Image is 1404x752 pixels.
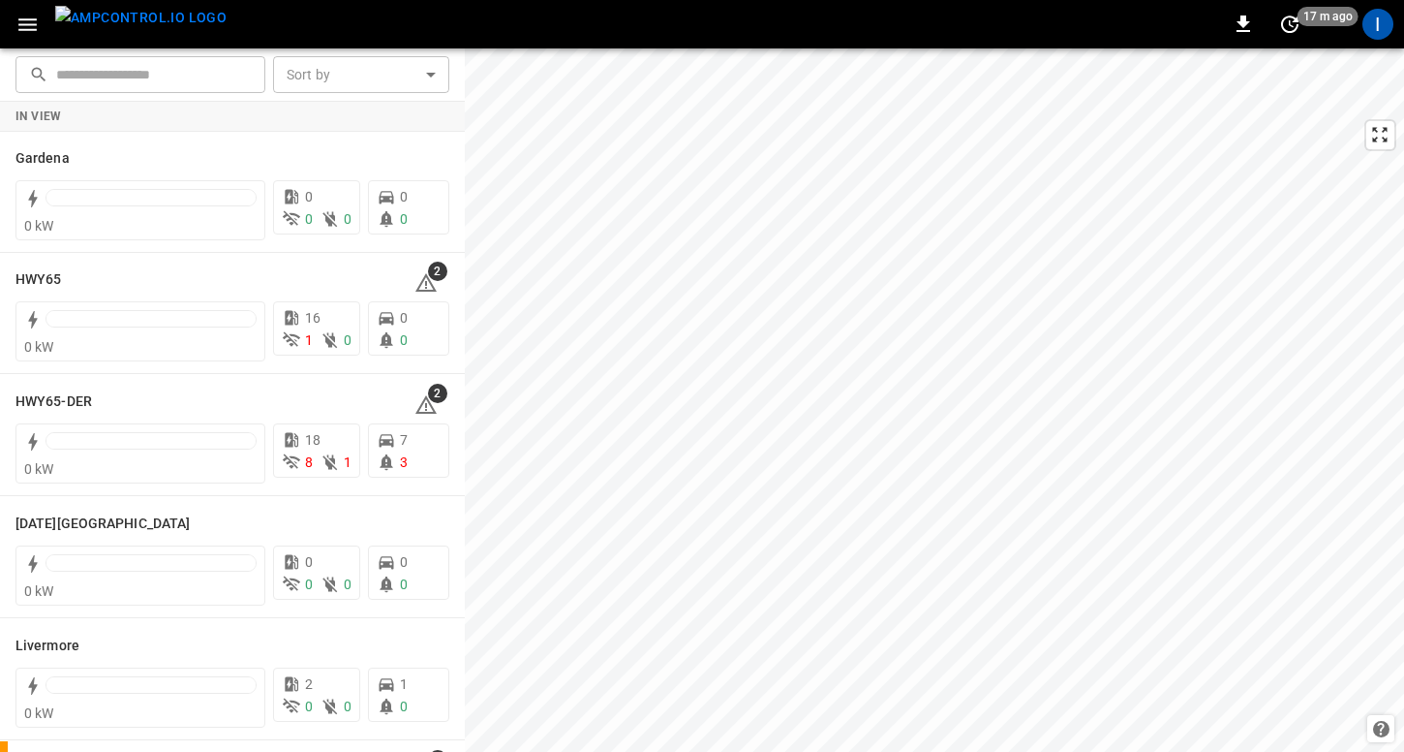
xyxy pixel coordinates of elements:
[305,211,313,227] span: 0
[428,384,447,403] span: 2
[344,454,351,470] span: 1
[400,699,408,714] span: 0
[400,454,408,470] span: 3
[24,583,54,599] span: 0 kW
[400,676,408,692] span: 1
[1297,7,1358,26] span: 17 m ago
[400,554,408,570] span: 0
[24,461,54,477] span: 0 kW
[24,218,54,234] span: 0 kW
[24,705,54,721] span: 0 kW
[15,148,70,170] h6: Gardena
[15,392,92,413] h6: HWY65-DER
[55,6,227,30] img: ampcontrol.io logo
[305,454,313,470] span: 8
[428,262,447,281] span: 2
[465,48,1404,752] canvas: Map
[344,211,351,227] span: 0
[305,189,313,204] span: 0
[305,676,313,692] span: 2
[400,577,408,592] span: 0
[400,432,408,448] span: 7
[344,699,351,714] span: 0
[305,554,313,570] span: 0
[1274,9,1305,40] button: set refresh interval
[305,332,313,348] span: 1
[400,310,408,326] span: 0
[400,332,408,348] span: 0
[305,310,320,326] span: 16
[24,339,54,355] span: 0 kW
[305,432,320,448] span: 18
[15,110,62,123] strong: In View
[400,211,408,227] span: 0
[1362,9,1393,40] div: profile-icon
[344,577,351,592] span: 0
[400,189,408,204] span: 0
[344,332,351,348] span: 0
[305,577,313,592] span: 0
[15,514,190,535] h6: Karma Center
[15,636,79,657] h6: Livermore
[15,269,62,291] h6: HWY65
[305,699,313,714] span: 0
